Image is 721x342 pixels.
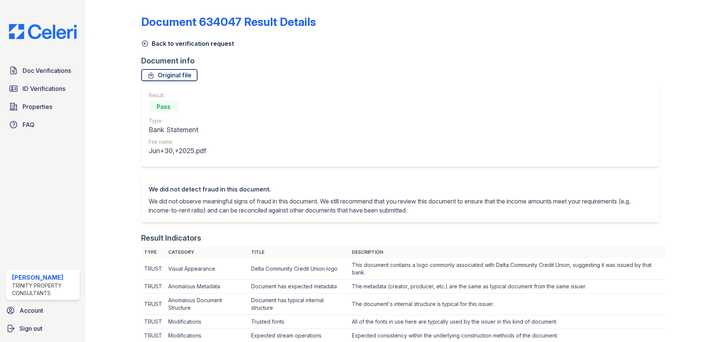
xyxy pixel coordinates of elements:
td: This document contains a logo commonly associated with Delta Community Credit Union, suggesting i... [349,258,665,280]
div: Result [149,92,206,99]
a: Sign out [3,321,83,336]
td: Trusted fonts [248,315,349,329]
div: Pass [149,101,179,113]
img: CE_Logo_Blue-a8612792a0a2168367f1c8372b55b34899dd931a85d93a1a3d3e32e68fde9ad4.png [3,24,83,39]
div: Trinity Property Consultants [12,282,77,297]
td: The document's internal structure is typical for this issuer. [349,294,665,315]
th: Description [349,246,665,258]
a: Account [3,303,83,318]
td: Anomalous Document Structure [165,294,248,315]
td: TRUST [141,280,165,294]
span: Doc Verifications [23,66,71,75]
td: Document has expected metadata [248,280,349,294]
td: Delta Community Credit Union logo [248,258,349,280]
div: File name [149,138,206,146]
td: All of the fonts in use here are typically used by the issuer in this kind of document. [349,315,665,329]
div: Type [149,117,206,125]
td: Modifications [165,315,248,329]
p: We did not observe meaningful signs of fraud in this document. We still recommend that you review... [149,197,652,215]
a: Doc Verifications [6,63,80,78]
th: Category [165,246,248,258]
span: ID Verifications [23,84,65,93]
span: Account [20,306,43,315]
a: FAQ [6,117,80,132]
td: TRUST [141,258,165,280]
td: TRUST [141,315,165,329]
div: Bank Statement [149,125,206,135]
th: Title [248,246,349,258]
a: Document 634047 Result Details [141,15,316,29]
span: Properties [23,102,52,111]
div: Jun+30,+2025.pdf [149,146,206,156]
td: TRUST [141,294,165,315]
td: Visual Appearance [165,258,248,280]
a: Back to verification request [141,39,234,48]
span: FAQ [23,120,35,129]
a: Original file [141,69,198,81]
a: ID Verifications [6,81,80,96]
td: The metadata (creator, producer, etc.) are the same as typical document from the same issuer. [349,280,665,294]
div: Document info [141,56,665,66]
div: We did not detect fraud in this document. [149,185,652,194]
td: Document has typical internal structure [248,294,349,315]
div: [PERSON_NAME] [12,273,77,282]
div: Result Indicators [141,233,201,243]
a: Properties [6,99,80,114]
th: Type [141,246,165,258]
td: Anomalous Metadata [165,280,248,294]
span: Sign out [20,324,42,333]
